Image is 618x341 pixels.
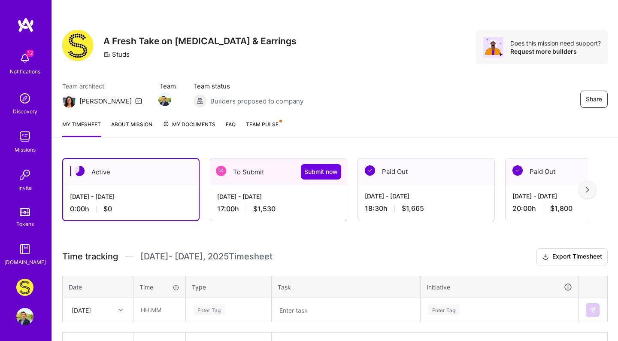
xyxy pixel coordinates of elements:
[193,303,225,317] div: Enter Tag
[79,97,132,106] div: [PERSON_NAME]
[217,204,340,213] div: 17:00 h
[70,192,192,201] div: [DATE] - [DATE]
[63,159,199,185] div: Active
[103,50,130,59] div: Studs
[510,39,601,47] div: Does this mission need support?
[16,90,33,107] img: discovery
[62,94,76,108] img: Team Architect
[272,276,421,298] th: Task
[13,107,37,116] div: Discovery
[16,219,34,228] div: Tokens
[542,253,549,262] i: icon Download
[246,120,281,137] a: Team Pulse
[27,50,33,57] span: 12
[158,93,171,106] img: Team Member Avatar
[4,258,46,267] div: [DOMAIN_NAME]
[63,276,133,298] th: Date
[16,166,33,183] img: Invite
[186,276,272,298] th: Type
[510,47,601,55] div: Request more builders
[253,204,276,213] span: $1,530
[193,82,303,91] span: Team status
[428,303,460,317] div: Enter Tag
[70,204,192,213] div: 0:00 h
[226,120,236,137] a: FAQ
[365,192,488,201] div: [DATE] - [DATE]
[550,204,573,213] span: $1,800
[111,120,152,137] a: About Mission
[586,187,589,193] img: right
[402,204,424,213] span: $1,665
[16,128,33,145] img: teamwork
[159,82,176,91] span: Team
[140,251,273,262] span: [DATE] - [DATE] , 2025 Timesheet
[103,204,112,213] span: $0
[304,167,338,176] span: Submit now
[16,279,33,296] img: Studs: A Fresh Take on Ear Piercing & Earrings
[16,241,33,258] img: guide book
[72,305,91,314] div: [DATE]
[20,208,30,216] img: tokens
[589,307,596,314] img: Submit
[18,183,32,192] div: Invite
[62,30,93,61] img: Company Logo
[62,251,118,262] span: Time tracking
[301,164,341,180] button: Submit now
[365,165,375,176] img: Paid Out
[135,97,142,104] i: icon Mail
[536,248,608,265] button: Export Timesheet
[580,91,608,108] button: Share
[118,308,123,312] i: icon Chevron
[16,50,33,67] img: bell
[483,37,503,58] img: Avatar
[16,308,33,325] img: User Avatar
[365,204,488,213] div: 18:30 h
[103,51,110,58] i: icon CompanyGray
[62,120,101,137] a: My timesheet
[246,121,279,128] span: Team Pulse
[159,92,170,107] a: Team Member Avatar
[217,192,340,201] div: [DATE] - [DATE]
[62,82,142,91] span: Team architect
[14,279,36,296] a: Studs: A Fresh Take on Ear Piercing & Earrings
[15,145,36,154] div: Missions
[216,166,226,176] img: To Submit
[210,158,347,185] div: To Submit
[134,298,185,321] input: HH:MM
[586,95,602,104] span: Share
[14,308,36,325] a: User Avatar
[193,94,207,108] img: Builders proposed to company
[210,97,303,106] span: Builders proposed to company
[163,120,215,137] a: My Documents
[139,283,179,292] div: Time
[103,36,297,46] h3: A Fresh Take on [MEDICAL_DATA] & Earrings
[358,158,494,185] div: Paid Out
[427,282,573,292] div: Initiative
[74,166,85,176] img: Active
[10,67,40,76] div: Notifications
[163,120,215,129] span: My Documents
[512,165,523,176] img: Paid Out
[17,17,34,33] img: logo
